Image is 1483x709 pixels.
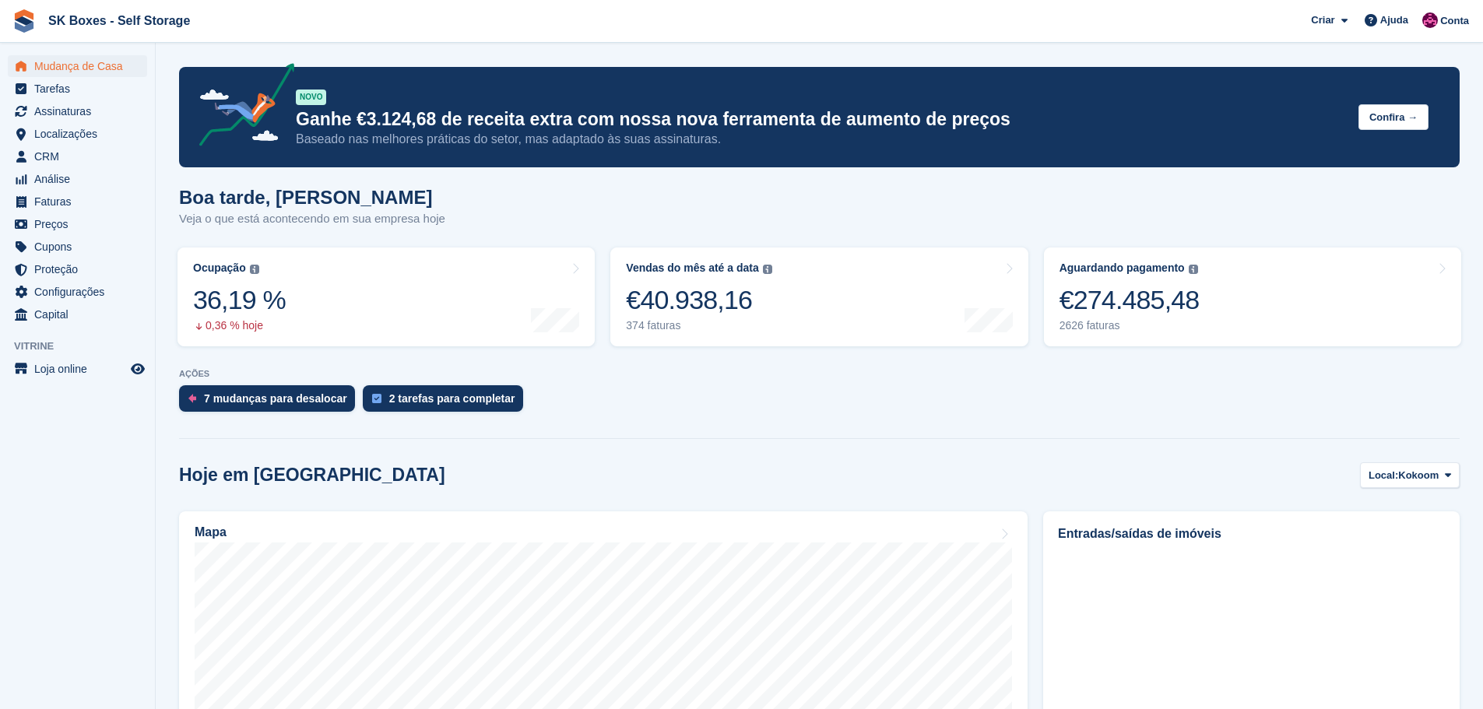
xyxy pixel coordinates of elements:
span: Configurações [34,281,128,303]
a: menu [8,78,147,100]
a: menu [8,258,147,280]
button: Local: Kokoom [1360,462,1460,488]
div: 2626 faturas [1060,319,1200,332]
a: Loja de pré-visualização [128,360,147,378]
img: task-75834270c22a3079a89374b754ae025e5fb1db73e45f91037f5363f120a921f8.svg [372,394,381,403]
a: 2 tarefas para completar [363,385,531,419]
span: CRM [34,146,128,167]
div: Ocupação [193,261,246,275]
img: move_outs_to_deallocate_icon-f764333ba52eb49d3ac5e1228854f67142a1ed5810a6f6cc68b1a99e826820c5.svg [188,394,196,403]
a: menu [8,55,147,77]
div: 2 tarefas para completar [389,392,515,405]
a: menu [8,358,147,380]
a: menu [8,304,147,325]
div: 36,19 % [193,284,286,316]
span: Faturas [34,191,128,212]
img: icon-info-grey-7440780725fd019a000dd9b08b2336e03edf1995a4989e88bcd33f0948082b44.svg [763,265,772,274]
a: menu [8,100,147,122]
span: Criar [1311,12,1334,28]
span: Loja online [34,358,128,380]
a: Aguardando pagamento €274.485,48 2626 faturas [1044,247,1461,346]
img: stora-icon-8386f47178a22dfd0bd8f6a31ec36ba5ce8667c1dd55bd0f319d3a0aa187defe.svg [12,9,36,33]
a: Vendas do mês até a data €40.938,16 374 faturas [610,247,1028,346]
span: Capital [34,304,128,325]
button: Confira → [1358,104,1429,130]
span: Tarefas [34,78,128,100]
img: Joana Alegria [1422,12,1438,28]
a: menu [8,281,147,303]
span: Conta [1440,13,1469,29]
span: Mudança de Casa [34,55,128,77]
span: Vitrine [14,339,155,354]
span: Assinaturas [34,100,128,122]
a: SK Boxes - Self Storage [42,8,196,33]
a: 7 mudanças para desalocar [179,385,363,419]
a: menu [8,213,147,235]
h1: Boa tarde, [PERSON_NAME] [179,187,445,208]
a: menu [8,191,147,212]
span: Preços [34,213,128,235]
h2: Entradas/saídas de imóveis [1058,525,1445,543]
a: menu [8,236,147,258]
span: Ajuda [1380,12,1408,28]
a: menu [8,146,147,167]
div: €274.485,48 [1060,284,1200,316]
p: Veja o que está acontecendo em sua empresa hoje [179,210,445,228]
h2: Hoje em [GEOGRAPHIC_DATA] [179,465,445,486]
span: Proteção [34,258,128,280]
p: AÇÕES [179,369,1460,379]
span: Kokoom [1398,468,1439,483]
a: menu [8,123,147,145]
span: Análise [34,168,128,190]
div: Vendas do mês até a data [626,261,758,275]
img: icon-info-grey-7440780725fd019a000dd9b08b2336e03edf1995a4989e88bcd33f0948082b44.svg [250,265,259,274]
div: NOVO [296,90,326,105]
div: 7 mudanças para desalocar [204,392,347,405]
a: menu [8,168,147,190]
div: €40.938,16 [626,284,771,316]
a: Ocupação 36,19 % 0,36 % hoje [177,247,595,346]
h2: Mapa [195,525,227,539]
span: Cupons [34,236,128,258]
div: Aguardando pagamento [1060,261,1185,275]
img: price-adjustments-announcement-icon-8257ccfd72463d97f412b2fc003d46551f7dbcb40ab6d574587a9cd5c0d94... [186,63,295,152]
p: Ganhe €3.124,68 de receita extra com nossa nova ferramenta de aumento de preços [296,108,1346,131]
span: Localizações [34,123,128,145]
div: 374 faturas [626,319,771,332]
div: 0,36 % hoje [193,319,286,332]
img: icon-info-grey-7440780725fd019a000dd9b08b2336e03edf1995a4989e88bcd33f0948082b44.svg [1189,265,1198,274]
span: Local: [1369,468,1398,483]
p: Baseado nas melhores práticas do setor, mas adaptado às suas assinaturas. [296,131,1346,148]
